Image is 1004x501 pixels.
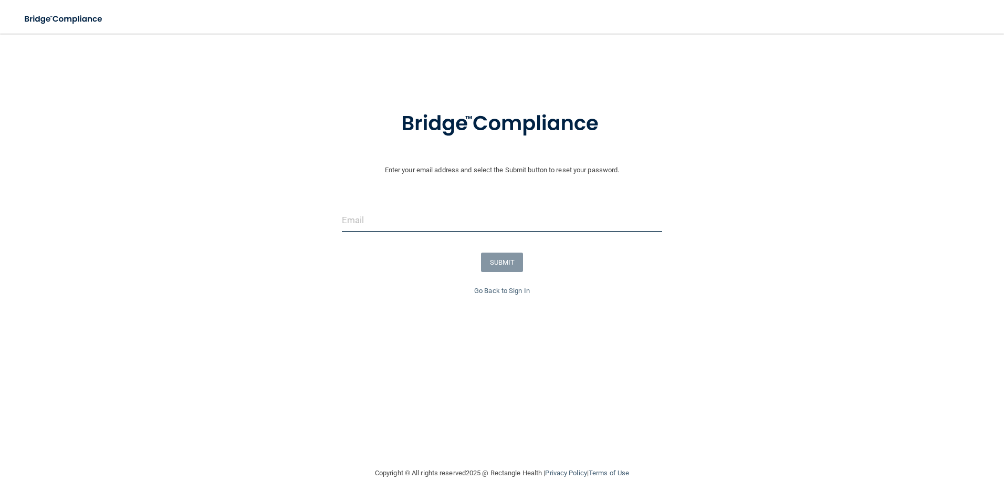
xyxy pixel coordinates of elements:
[16,8,112,30] img: bridge_compliance_login_screen.278c3ca4.svg
[310,456,694,490] div: Copyright © All rights reserved 2025 @ Rectangle Health | |
[342,208,663,232] input: Email
[822,426,991,468] iframe: Drift Widget Chat Controller
[380,97,624,151] img: bridge_compliance_login_screen.278c3ca4.svg
[481,253,524,272] button: SUBMIT
[474,287,530,295] a: Go Back to Sign In
[589,469,629,477] a: Terms of Use
[545,469,587,477] a: Privacy Policy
